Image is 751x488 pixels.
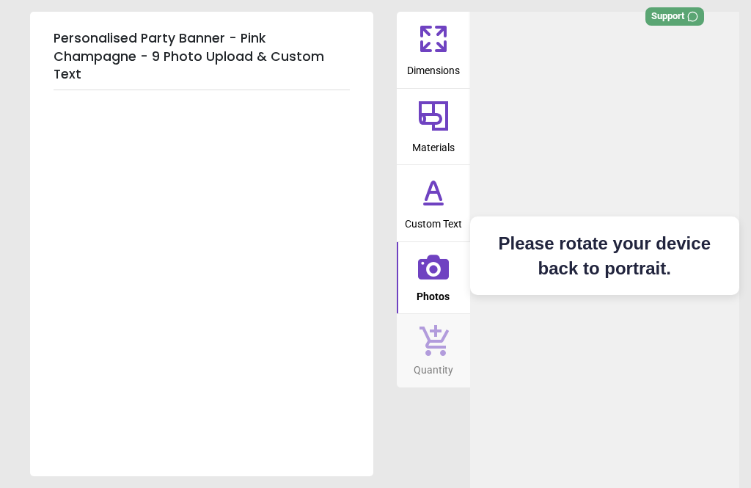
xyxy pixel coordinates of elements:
span: Materials [412,134,455,156]
span: Dimensions [407,57,460,79]
button: Dimensions [397,12,470,88]
div: Support [645,7,704,26]
button: Materials [397,89,470,165]
span: Quantity [414,356,453,378]
h2: Please rotate your device back to portrait. [485,231,725,280]
button: Photos [397,242,470,314]
h5: Personalised Party Banner - Pink Champagne - 9 Photo Upload & Custom Text [54,23,350,90]
span: Custom Text [405,210,462,232]
span: Photos [417,283,450,305]
button: Custom Text [397,165,470,241]
button: Quantity [397,314,470,387]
